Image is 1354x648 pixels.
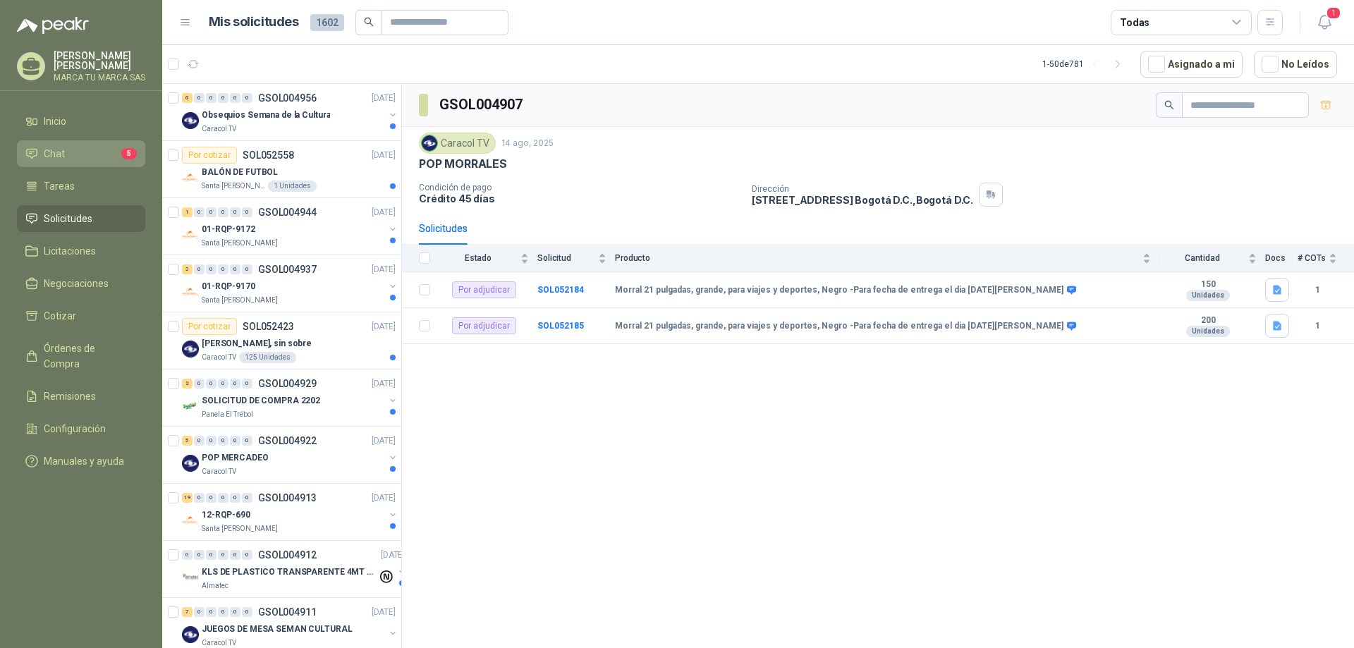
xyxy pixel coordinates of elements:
div: Por adjudicar [452,317,516,334]
div: Por cotizar [182,147,237,164]
span: 1 [1326,6,1341,20]
div: 0 [242,264,252,274]
a: Tareas [17,173,145,200]
h3: GSOL004907 [439,94,525,116]
a: Configuración [17,415,145,442]
div: 0 [230,550,240,560]
a: 1 0 0 0 0 0 GSOL004944[DATE] Company Logo01-RQP-9172Santa [PERSON_NAME] [182,204,398,249]
div: 0 [230,93,240,103]
p: KLS DE PLASTICO TRANSPARENTE 4MT CAL 4 Y CINTA TRA [202,566,377,579]
span: 1602 [310,14,344,31]
span: Cotizar [44,308,76,324]
p: Santa [PERSON_NAME] [202,295,278,306]
img: Company Logo [422,135,437,151]
div: 0 [230,207,240,217]
span: Solicitudes [44,211,92,226]
span: Estado [439,253,518,263]
p: Almatec [202,580,228,592]
div: 0 [242,493,252,503]
a: 5 0 0 0 0 0 GSOL004922[DATE] Company LogoPOP MERCADEOCaracol TV [182,432,398,477]
p: [DATE] [372,206,396,219]
div: 0 [242,436,252,446]
div: Solicitudes [419,221,468,236]
p: [DATE] [372,606,396,619]
span: Configuración [44,421,106,436]
div: 0 [218,379,228,389]
a: 3 0 0 0 0 0 GSOL004937[DATE] Company Logo01-RQP-9170Santa [PERSON_NAME] [182,261,398,306]
p: GSOL004911 [258,607,317,617]
div: 0 [230,493,240,503]
a: SOL052184 [537,285,584,295]
div: 0 [242,379,252,389]
div: 0 [206,436,216,446]
p: GSOL004912 [258,550,317,560]
p: Crédito 45 días [419,192,740,204]
p: Panela El Trébol [202,409,253,420]
b: Morral 21 pulgadas, grande, para viajes y deportes, Negro -Para fecha de entrega el dia [DATE][PE... [615,321,1063,332]
span: Licitaciones [44,243,96,259]
p: GSOL004929 [258,379,317,389]
div: 0 [194,264,205,274]
div: 3 [182,264,193,274]
div: 0 [218,607,228,617]
div: 0 [218,207,228,217]
div: 0 [242,550,252,560]
th: Solicitud [537,245,615,272]
img: Company Logo [182,569,199,586]
b: Morral 21 pulgadas, grande, para viajes y deportes, Negro -Para fecha de entrega el dia [DATE][PE... [615,285,1063,296]
span: Solicitud [537,253,595,263]
p: GSOL004937 [258,264,317,274]
th: Docs [1265,245,1298,272]
img: Company Logo [182,512,199,529]
a: Licitaciones [17,238,145,264]
button: 1 [1312,10,1337,35]
b: 200 [1159,315,1257,326]
p: 01-RQP-9170 [202,280,255,293]
div: 0 [194,207,205,217]
th: Producto [615,245,1159,272]
div: Caracol TV [419,133,496,154]
img: Company Logo [182,283,199,300]
div: 0 [206,207,216,217]
div: 1 - 50 de 781 [1042,53,1129,75]
p: [DATE] [372,320,396,334]
div: Por adjudicar [452,281,516,298]
p: [DATE] [372,377,396,391]
span: Cantidad [1159,253,1245,263]
a: Remisiones [17,383,145,410]
button: Asignado a mi [1140,51,1243,78]
span: 5 [121,148,137,159]
a: Solicitudes [17,205,145,232]
p: Obsequios Semana de la Cultura [202,109,330,122]
img: Company Logo [182,341,199,357]
div: 0 [230,436,240,446]
div: 0 [194,436,205,446]
div: 0 [218,436,228,446]
div: 0 [218,493,228,503]
div: 0 [230,264,240,274]
p: [DATE] [372,434,396,448]
span: Tareas [44,178,75,194]
p: [PERSON_NAME] [PERSON_NAME] [54,51,145,71]
p: [STREET_ADDRESS] Bogotá D.C. , Bogotá D.C. [752,194,973,206]
img: Logo peakr [17,17,89,34]
div: 0 [218,93,228,103]
p: GSOL004956 [258,93,317,103]
img: Company Logo [182,169,199,186]
p: [DATE] [372,263,396,276]
span: Negociaciones [44,276,109,291]
b: 1 [1298,319,1337,333]
p: Santa [PERSON_NAME] [202,181,265,192]
p: [DATE] [381,549,405,562]
img: Company Logo [182,626,199,643]
p: Caracol TV [202,352,236,363]
a: Por cotizarSOL052423[DATE] Company Logo[PERSON_NAME], sin sobreCaracol TV125 Unidades [162,312,401,369]
div: 0 [242,607,252,617]
div: 0 [218,264,228,274]
div: 0 [206,379,216,389]
a: Inicio [17,108,145,135]
div: Unidades [1186,290,1230,301]
a: 6 0 0 0 0 0 GSOL004956[DATE] Company LogoObsequios Semana de la CulturaCaracol TV [182,90,398,135]
p: MARCA TU MARCA SAS [54,73,145,82]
